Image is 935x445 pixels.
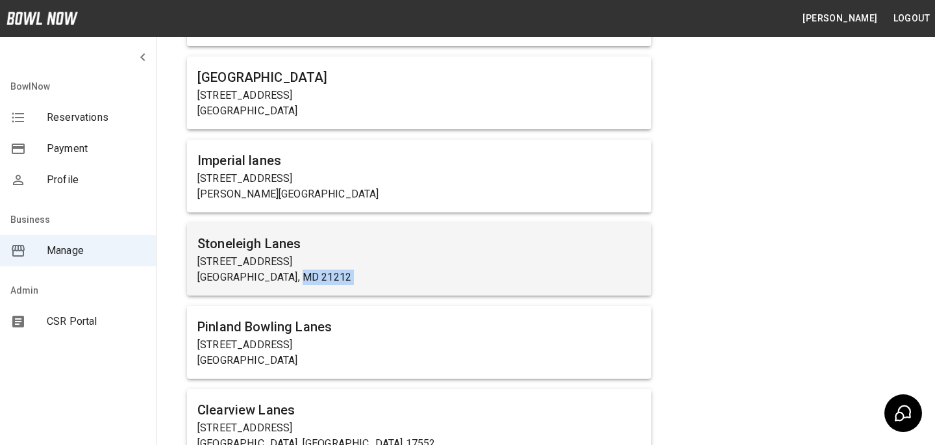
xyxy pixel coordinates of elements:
span: Payment [47,141,145,157]
span: Reservations [47,110,145,125]
span: Profile [47,172,145,188]
p: [GEOGRAPHIC_DATA], MD 21212 [197,270,641,285]
p: [STREET_ADDRESS] [197,420,641,436]
h6: Stoneleigh Lanes [197,233,641,254]
p: [PERSON_NAME][GEOGRAPHIC_DATA] [197,186,641,202]
h6: Clearview Lanes [197,400,641,420]
p: [STREET_ADDRESS] [197,171,641,186]
button: Logout [888,6,935,31]
p: [STREET_ADDRESS] [197,337,641,353]
p: [GEOGRAPHIC_DATA] [197,353,641,368]
span: CSR Portal [47,314,145,329]
p: [STREET_ADDRESS] [197,88,641,103]
h6: [GEOGRAPHIC_DATA] [197,67,641,88]
p: [GEOGRAPHIC_DATA] [197,103,641,119]
p: [STREET_ADDRESS] [197,254,641,270]
h6: Imperial lanes [197,150,641,171]
span: Manage [47,243,145,259]
h6: Pinland Bowling Lanes [197,316,641,337]
img: logo [6,12,78,25]
button: [PERSON_NAME] [797,6,882,31]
